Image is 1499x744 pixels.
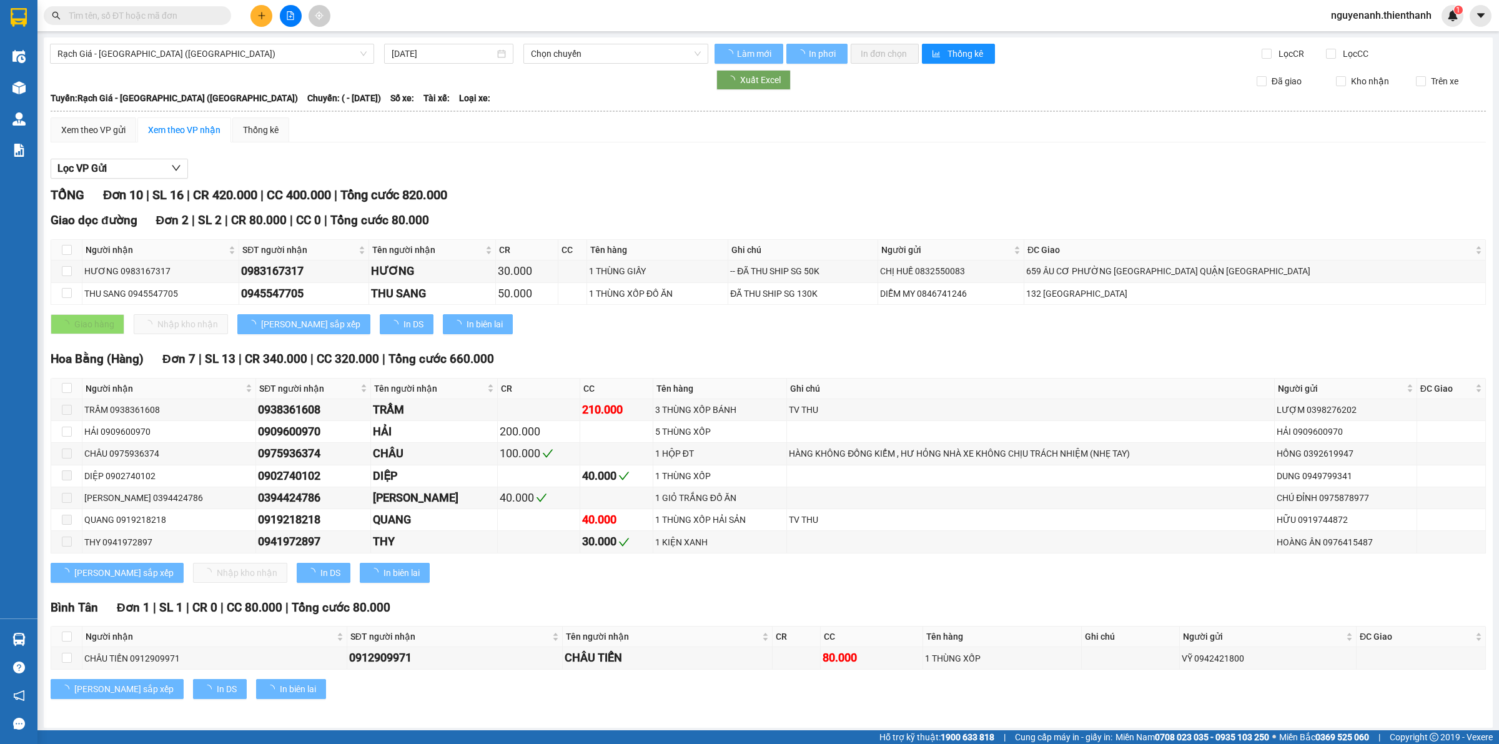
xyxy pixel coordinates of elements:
div: 1 THÙNG XỐP HẢI SẢN [655,513,785,527]
button: In phơi [786,44,848,64]
div: 0938361608 [258,401,369,419]
div: 0941972897 [258,533,369,550]
input: 11/09/2025 [392,47,495,61]
button: Nhập kho nhận [193,563,287,583]
div: CHÂU 0975936374 [84,447,254,460]
th: Tên hàng [653,379,788,399]
div: 80.000 [823,649,921,667]
span: loading [796,49,807,58]
span: Trên xe [1426,74,1463,88]
span: search [52,11,61,20]
span: Thống kê [947,47,985,61]
span: down [171,163,181,173]
span: Tên người nhận [374,382,485,395]
span: In biên lai [383,566,420,580]
div: 30.000 [498,262,555,280]
div: 1 GIỎ TRẮNG ĐỒ ĂN [655,491,785,505]
img: warehouse-icon [12,50,26,63]
span: Người nhận [86,382,243,395]
th: Ghi chú [1082,627,1179,647]
span: Lọc CC [1338,47,1370,61]
span: Đơn 1 [117,600,150,615]
span: Miền Nam [1116,730,1269,744]
span: Chọn chuyến [531,44,701,63]
span: Tổng cước 80.000 [330,213,429,227]
td: 0975936374 [256,443,371,465]
td: TRẦM [371,399,498,421]
button: In DS [193,679,247,699]
strong: 0369 525 060 [1315,732,1369,742]
div: 1 HỘP ĐT [655,447,785,460]
div: CHÂU TIẾN 0912909971 [84,652,345,665]
span: Cung cấp máy in - giấy in: [1015,730,1112,744]
span: Làm mới [737,47,773,61]
span: | [290,213,293,227]
div: ĐÃ THU SHIP SG 130K [730,287,876,300]
strong: 1900 633 818 [941,732,994,742]
span: loading [61,685,74,693]
button: Lọc VP Gửi [51,159,188,179]
div: HẢI 0909600970 [1277,425,1414,439]
span: ĐC Giao [1027,243,1473,257]
span: | [146,187,149,202]
div: 30.000 [582,533,651,550]
td: 0919218218 [256,509,371,531]
button: In biên lai [443,314,513,334]
span: file-add [286,11,295,20]
button: Giao hàng [51,314,124,334]
span: loading [726,76,740,84]
button: In DS [380,314,433,334]
span: | [1004,730,1006,744]
span: Lọc CR [1274,47,1306,61]
div: HỒNG 0392619947 [1277,447,1414,460]
img: icon-new-feature [1447,10,1458,21]
div: HỮU 0919744872 [1277,513,1414,527]
span: [PERSON_NAME] sắp xếp [261,317,360,331]
div: DUNG 0949799341 [1277,469,1414,483]
span: | [310,352,314,366]
span: [PERSON_NAME] sắp xếp [74,566,174,580]
td: DIỆP [371,465,498,487]
span: check [618,537,630,548]
th: CR [773,627,821,647]
span: loading [453,320,467,329]
div: TRẦM 0938361608 [84,403,254,417]
span: Miền Bắc [1279,730,1369,744]
div: 0394424786 [258,489,369,507]
img: warehouse-icon [12,81,26,94]
td: CHÂU [371,443,498,465]
span: ⚪️ [1272,735,1276,740]
img: warehouse-icon [12,633,26,646]
div: HƯƠNG 0983167317 [84,264,237,278]
span: Người nhận [86,243,226,257]
span: Tài xế: [423,91,450,105]
div: 1 THÙNG GIẤY [589,264,726,278]
td: BẢO NGỌC [371,487,498,509]
strong: 0708 023 035 - 0935 103 250 [1155,732,1269,742]
span: copyright [1430,733,1438,742]
span: plus [257,11,266,20]
div: THU SANG [371,285,493,302]
div: Xem theo VP nhận [148,123,220,137]
span: bar-chart [932,49,942,59]
span: loading [390,320,403,329]
span: 1 [1456,6,1460,14]
span: loading [307,568,320,577]
td: CHÂU TIẾN [563,647,773,669]
div: [PERSON_NAME] 0394424786 [84,491,254,505]
div: 5 THÙNG XỐP [655,425,785,439]
div: DIỆP 0902740102 [84,469,254,483]
td: 0945547705 [239,283,369,305]
div: Xem theo VP gửi [61,123,126,137]
span: | [199,352,202,366]
button: In biên lai [360,563,430,583]
span: | [153,600,156,615]
div: 1 THÙNG XỐP ĐỒ ĂN [589,287,726,300]
span: | [186,600,189,615]
td: HƯƠNG [369,260,496,282]
th: Ghi chú [787,379,1275,399]
button: bar-chartThống kê [922,44,995,64]
div: [PERSON_NAME] [373,489,495,507]
span: check [618,470,630,482]
span: | [260,187,264,202]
